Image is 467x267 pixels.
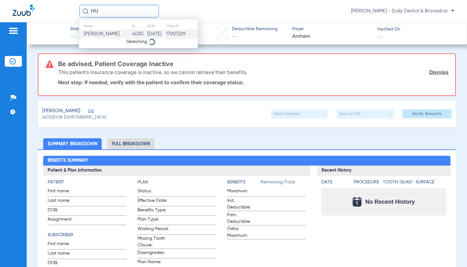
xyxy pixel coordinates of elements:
app-breakdown-title: Benefits [227,179,261,188]
p: This patient’s insurance coverage is inactive, so we cannot retrieve their benefits. [58,69,247,75]
span: Downgrades: [138,250,169,258]
input: Search for patients [79,5,159,17]
img: Calendar [353,197,362,207]
h4: Subscriber [48,232,126,238]
span: Maximum: [227,188,258,196]
td: 4030 [132,30,147,38]
a: Dismiss [429,69,449,75]
th: DOB [147,23,166,30]
app-breakdown-title: Procedure [354,179,381,188]
span: Last name: [48,250,79,259]
span: Verify Benefits [412,111,442,116]
th: Name [79,23,132,30]
button: Verify Benefits [403,109,451,118]
span: First name: [48,188,79,196]
span: [PERSON_NAME] [84,31,119,36]
li: Full Breakdown [107,138,154,149]
h4: Surface [416,179,446,186]
img: hamburger-icon [8,27,18,35]
th: Office ID [166,23,198,30]
span: Waiting Period: [138,226,169,234]
span: Deductible Remaining [232,26,278,32]
h4: Tooth/Quad [383,179,413,186]
span: Status: [138,188,169,196]
th: ID [132,23,147,30]
img: Zuub Logo [13,5,35,16]
span: Searching [126,39,147,44]
span: Effective Date: [138,197,169,206]
app-breakdown-title: Date [321,179,348,188]
h3: Be advised, Patient Coverage Inactive [58,61,449,67]
span: (4030) DOB: [DEMOGRAPHIC_DATA] [42,115,106,121]
h4: Plan [138,179,216,186]
span: Fam. Deductible: [227,212,258,225]
span: Anthem [292,33,372,41]
span: Payer [292,26,372,32]
span: Plan Type: [138,216,169,225]
span: Status [70,26,83,32]
span: Assignment: [48,216,79,225]
span: Edit [88,109,94,115]
span: First name: [48,241,79,249]
td: 17007229 [166,30,198,38]
span: Ind. Deductible: [227,197,258,211]
span: Remaining/Total [261,179,306,188]
span: -- [377,33,383,40]
span: Verified On [377,26,457,33]
h3: Patient & Plan Information [43,166,310,176]
h4: Benefits [227,179,261,186]
span: Missing Tooth Clause: [138,235,169,249]
span: Ortho Maximum: [227,226,258,239]
span: [PERSON_NAME] [42,107,80,115]
li: Summary Breakdown [43,138,102,149]
span: Benefits Type: [138,207,169,216]
span: -- [70,33,83,41]
h4: Procedure [354,179,381,186]
app-breakdown-title: Tooth/Quad [383,179,413,188]
span: -- [232,34,237,39]
span: DOB: [48,207,79,216]
span: No Recent History [365,199,415,205]
iframe: Chat Widget [435,236,467,267]
h2: Benefits Summary [43,156,450,166]
td: [DATE] [147,30,166,38]
app-breakdown-title: Surface [416,179,446,188]
span: Last name: [48,197,79,206]
h3: Recent History [317,166,450,176]
span: [PERSON_NAME] - Daily Dental & Bracesbar [351,8,454,14]
p: Next step: If needed, verify with the patient to confirm their coverage status. [58,79,449,86]
h4: Date [321,179,348,186]
img: Search Icon [83,8,88,14]
h4: Patient [48,179,126,186]
img: error-icon [46,60,53,68]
